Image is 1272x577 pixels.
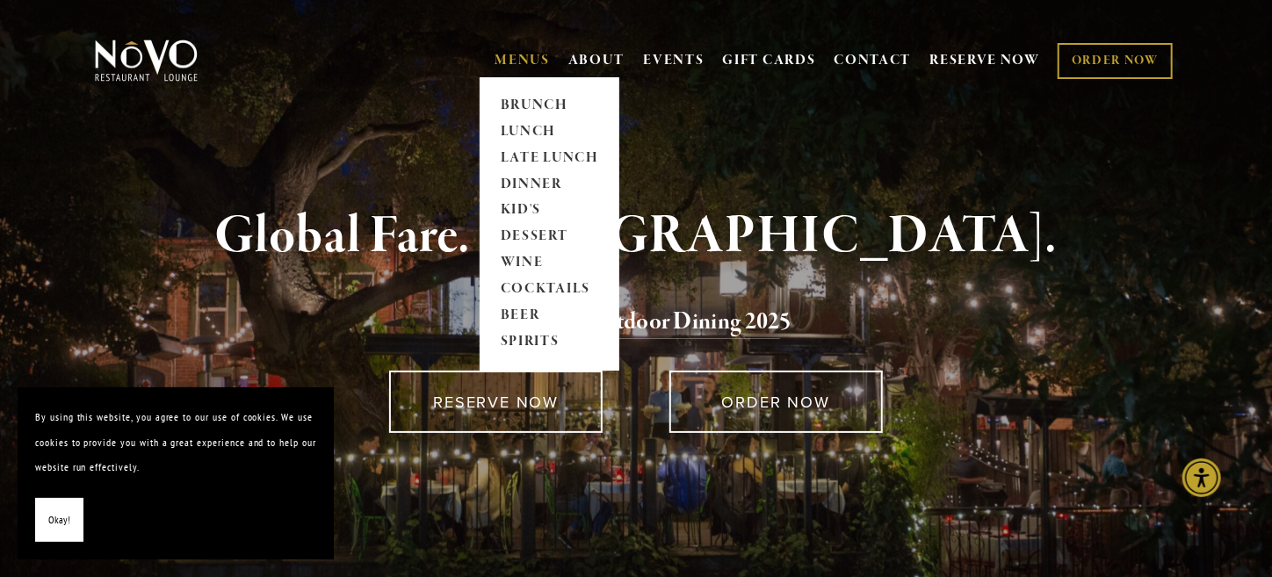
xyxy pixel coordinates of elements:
[48,508,70,533] span: Okay!
[669,371,883,433] a: ORDER NOW
[1058,43,1173,79] a: ORDER NOW
[495,171,604,198] a: DINNER
[389,371,603,433] a: RESERVE NOW
[643,52,704,69] a: EVENTS
[495,250,604,277] a: WINE
[481,307,780,340] a: Voted Best Outdoor Dining 202
[91,39,201,83] img: Novo Restaurant &amp; Lounge
[495,224,604,250] a: DESSERT
[495,329,604,356] a: SPIRITS
[495,145,604,171] a: LATE LUNCH
[18,387,334,559] section: Cookie banner
[495,92,604,119] a: BRUNCH
[1182,458,1221,497] div: Accessibility Menu
[495,303,604,329] a: BEER
[495,52,550,69] a: MENUS
[495,198,604,224] a: KID'S
[495,277,604,303] a: COCKTAILS
[723,44,816,77] a: GIFT CARDS
[568,52,625,69] a: ABOUT
[35,498,83,543] button: Okay!
[35,405,316,480] p: By using this website, you agree to our use of cookies. We use cookies to provide you with a grea...
[929,44,1040,77] a: RESERVE NOW
[495,119,604,145] a: LUNCH
[124,304,1148,341] h2: 5
[214,203,1057,270] strong: Global Fare. [GEOGRAPHIC_DATA].
[835,44,912,77] a: CONTACT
